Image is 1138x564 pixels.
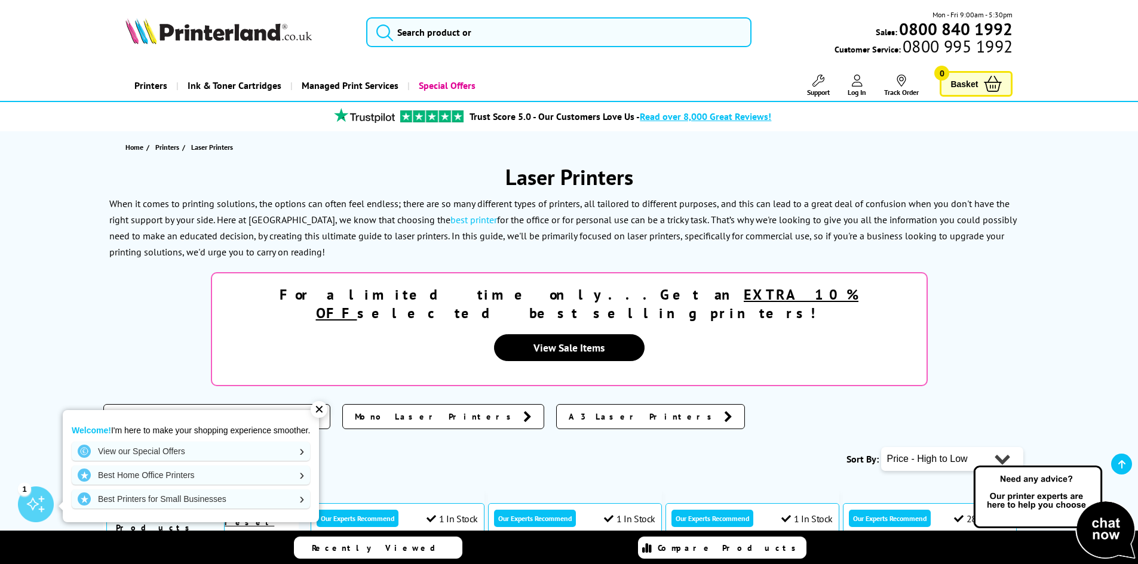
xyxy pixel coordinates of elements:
div: Our Experts Recommend [671,510,753,527]
a: Best Home Office Printers [72,466,310,485]
span: Basket [950,76,978,92]
a: Mono Laser Printers [342,404,544,429]
strong: Welcome! [72,426,111,435]
a: Printerland Logo [125,18,352,47]
span: Recently Viewed [312,543,447,553]
span: Sales: [876,26,897,38]
span: A3 Laser Printers [569,411,718,423]
span: Support [807,88,830,97]
strong: For a limited time only...Get an selected best selling printers! [280,285,858,322]
div: 1 In Stock [604,513,655,525]
a: Ink & Toner Cartridges [176,70,290,101]
a: Recently Viewed [294,537,462,559]
div: Our Experts Recommend [849,510,931,527]
span: 500 Products Found [106,505,225,550]
div: 1 [18,482,31,495]
span: 0 [934,66,949,81]
a: Track Order [884,75,919,97]
div: 1 In Stock [427,513,478,525]
div: ✕ [311,401,327,418]
a: Home [125,141,146,153]
a: 0800 840 1992 [897,23,1013,35]
img: Printerland Logo [125,18,312,44]
span: Read over 8,000 Great Reviews! [640,110,771,122]
a: Trust Score 5.0 - Our Customers Love Us -Read over 8,000 Great Reviews! [470,110,771,122]
a: Basket 0 [940,71,1013,97]
div: 1 In Stock [781,513,833,525]
a: Printers [155,141,182,153]
a: Compare Products [638,537,806,559]
a: Log In [848,75,866,97]
span: 0800 995 1992 [901,41,1013,52]
u: EXTRA 10% OFF [316,285,859,322]
img: Open Live Chat window [971,464,1138,562]
b: 0800 840 1992 [899,18,1013,40]
span: Compare Products [658,543,802,553]
span: Laser Printers [191,143,233,152]
p: When it comes to printing solutions, the options can often feel endless; there are so many differ... [109,198,1016,258]
div: Our Experts Recommend [317,510,398,527]
img: trustpilot rating [329,108,400,123]
a: best printer [450,214,497,226]
a: View Sale Items [494,334,645,361]
a: Special Offers [407,70,484,101]
div: Our Experts Recommend [494,510,576,527]
a: Managed Print Services [290,70,407,101]
span: Sort By: [846,453,879,465]
span: Mon - Fri 9:00am - 5:30pm [933,9,1013,20]
div: 28 In Stock [954,513,1010,525]
span: Customer Service: [835,41,1013,55]
span: Log In [848,88,866,97]
a: Best Printers for Small Businesses [72,489,310,508]
span: Printers [155,141,179,153]
h1: Laser Printers [103,163,1035,191]
img: trustpilot rating [400,110,464,122]
p: I'm here to make your shopping experience smoother. [72,425,310,436]
a: reset filters [225,517,280,540]
span: Ink & Toner Cartridges [188,70,281,101]
a: Support [807,75,830,97]
a: View our Special Offers [72,442,310,461]
a: A3 Laser Printers [556,404,745,429]
a: Printers [125,70,176,101]
input: Search product or [366,17,751,47]
span: Mono Laser Printers [355,411,517,423]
